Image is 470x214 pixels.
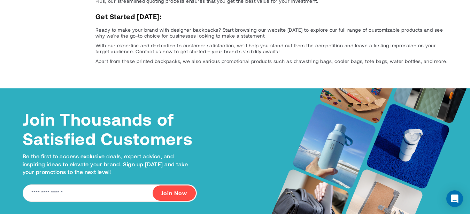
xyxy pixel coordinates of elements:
p: Apart from these printed backpacks, we also various promotional products such as drawstring bags,... [95,58,448,64]
p: Ready to make your brand with designer backpacks? Start browsing our website [DATE] to explore ou... [95,27,448,39]
h2: Get Started [DATE]: [95,13,448,20]
div: Open Intercom Messenger [446,190,463,207]
button: Join Now [153,185,196,201]
h4: Join Thousands of Satisfied Customers [23,109,197,148]
p: Be the first to access exclusive deals, expert advice, and inspiring ideas to elevate your brand.... [23,152,197,176]
p: With our expertise and dedication to customer satisfaction, we'll help you stand out from the com... [95,42,448,55]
